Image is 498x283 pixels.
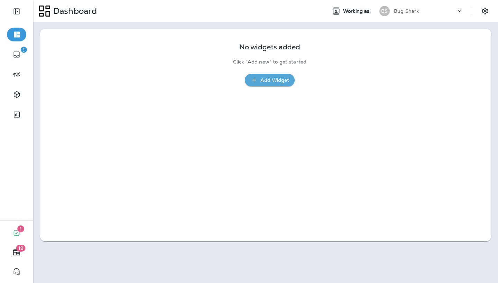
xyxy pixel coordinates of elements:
p: Click "Add new" to get started [233,59,306,65]
button: Add Widget [245,74,295,87]
button: 1 [7,226,26,240]
div: Add Widget [260,76,289,85]
span: Working as: [343,8,372,14]
button: Settings [479,5,491,17]
p: Dashboard [50,6,97,16]
span: 19 [16,245,26,252]
div: BS [379,6,390,16]
button: 19 [7,245,26,259]
p: No widgets added [239,44,300,50]
button: Expand Sidebar [7,4,26,18]
p: Bug Shark [394,8,419,14]
span: 1 [17,225,24,232]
